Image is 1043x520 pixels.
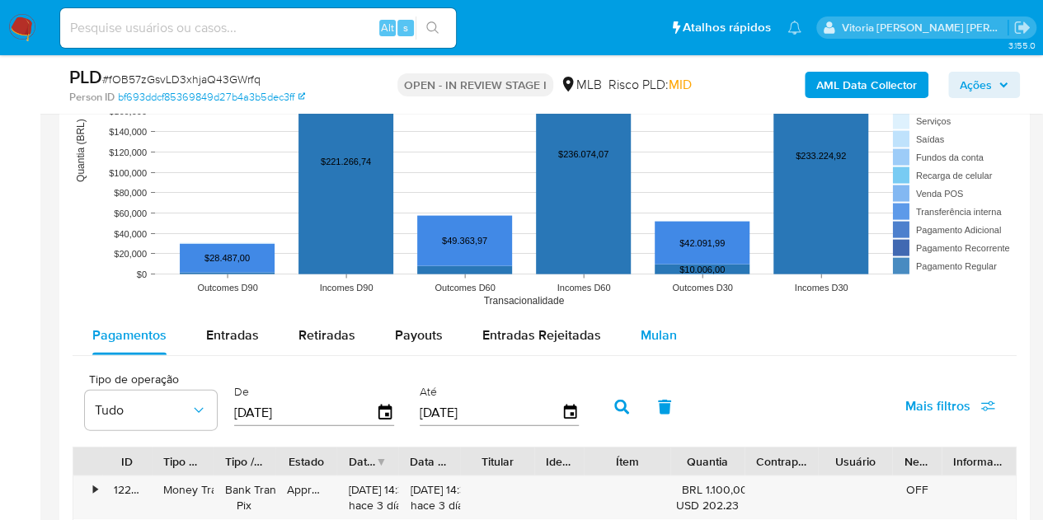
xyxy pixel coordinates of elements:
[381,20,394,35] span: Alt
[69,90,115,105] b: Person ID
[397,73,553,96] p: OPEN - IN REVIEW STAGE I
[683,19,771,36] span: Atalhos rápidos
[560,76,602,94] div: MLB
[608,76,692,94] span: Risco PLD:
[118,90,305,105] a: bf693ddcf85369849d27b4a3b5dec3ff
[60,17,456,39] input: Pesquise usuários ou casos...
[669,75,692,94] span: MID
[416,16,449,40] button: search-icon
[816,72,917,98] b: AML Data Collector
[1013,19,1031,36] a: Sair
[1008,39,1035,52] span: 3.155.0
[403,20,408,35] span: s
[787,21,801,35] a: Notificações
[960,72,992,98] span: Ações
[805,72,928,98] button: AML Data Collector
[102,71,261,87] span: # fOB57zGsvLD3xhjaQ43GWrfq
[948,72,1020,98] button: Ações
[842,20,1008,35] p: vitoria.caldeira@mercadolivre.com
[69,63,102,90] b: PLD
